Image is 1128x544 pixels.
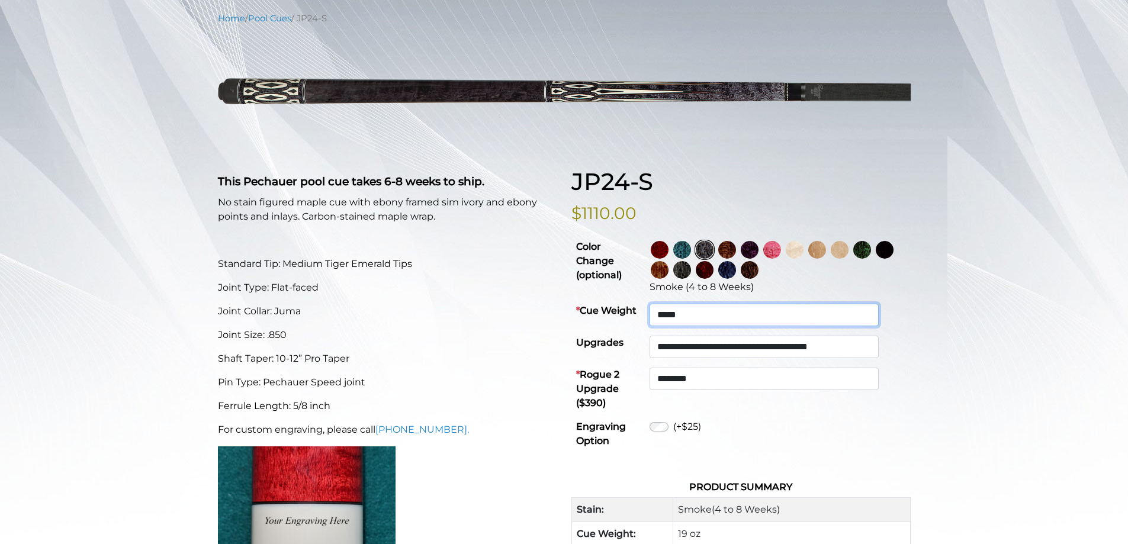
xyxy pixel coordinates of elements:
[876,241,894,259] img: Ebony
[375,424,469,435] a: [PHONE_NUMBER].
[696,241,714,259] img: Smoke
[576,337,624,348] strong: Upgrades
[218,13,245,24] a: Home
[673,241,691,259] img: Turquoise
[689,481,792,493] strong: Product Summary
[712,504,780,515] span: (4 to 8 Weeks)
[673,420,701,434] label: (+$25)
[248,13,291,24] a: Pool Cues
[718,261,736,279] img: Blue
[218,352,557,366] p: Shaft Taper: 10-12” Pro Taper
[218,375,557,390] p: Pin Type: Pechauer Speed joint
[651,241,669,259] img: Wine
[218,195,557,224] p: No stain figured maple cue with ebony framed sim ivory and ebony points and inlays. Carbon-staine...
[651,261,669,279] img: Chestnut
[218,423,557,437] p: For custom engraving, please call
[218,281,557,295] p: Joint Type: Flat-faced
[218,304,557,318] p: Joint Collar: Juma
[718,241,736,259] img: Rose
[673,261,691,279] img: Carbon
[786,241,804,259] img: No Stain
[576,241,622,281] strong: Color Change (optional)
[577,504,604,515] strong: Stain:
[741,241,759,259] img: Purple
[673,498,910,522] td: Smoke
[218,328,557,342] p: Joint Size: .850
[831,241,849,259] img: Light Natural
[763,241,781,259] img: Pink
[218,399,557,413] p: Ferrule Length: 5/8 inch
[741,261,759,279] img: Black Palm
[808,241,826,259] img: Natural
[576,369,619,408] strong: Rogue 2 Upgrade ($390)
[696,261,714,279] img: Burgundy
[650,280,905,294] div: Smoke (4 to 8 Weeks)
[218,175,484,188] strong: This Pechauer pool cue takes 6-8 weeks to ship.
[218,257,557,271] p: Standard Tip: Medium Tiger Emerald Tips
[577,528,636,539] strong: Cue Weight:
[218,12,911,25] nav: Breadcrumb
[571,168,911,196] h1: JP24-S
[571,203,637,223] bdi: $1110.00
[853,241,871,259] img: Green
[576,421,626,446] strong: Engraving Option
[576,305,637,316] strong: Cue Weight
